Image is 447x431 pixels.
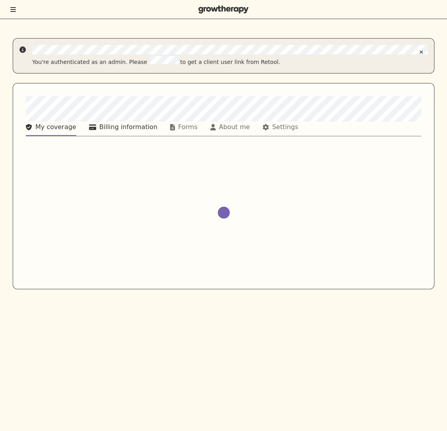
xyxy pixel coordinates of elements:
div: Settings [272,122,298,132]
button: Billing information [89,122,157,136]
div: About me [219,122,250,132]
button: My coverage [26,122,76,136]
button: Close alert [415,45,428,59]
button: Settings [263,122,298,136]
div: My coverage [35,122,76,132]
div: Billing information [99,122,157,132]
div: Forms [178,122,197,132]
div: You're authenticated as an admin. Please to get a client user link from Retool. [32,56,428,67]
button: About me [210,122,250,136]
div: Loading [194,181,253,244]
button: Forms [170,122,197,136]
img: Grow Therapy logo [198,6,249,14]
button: Toggle menu [10,6,17,14]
